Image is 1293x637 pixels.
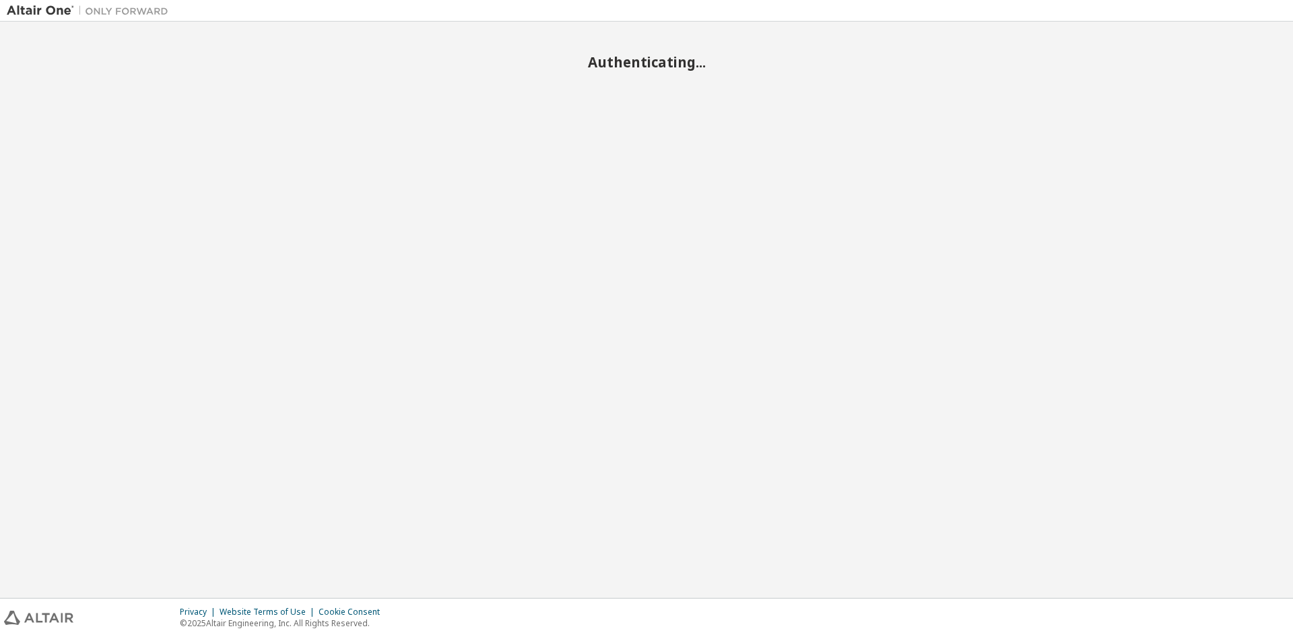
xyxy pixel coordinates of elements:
[319,607,388,617] div: Cookie Consent
[180,607,220,617] div: Privacy
[7,53,1286,71] h2: Authenticating...
[220,607,319,617] div: Website Terms of Use
[7,4,175,18] img: Altair One
[4,611,73,625] img: altair_logo.svg
[180,617,388,629] p: © 2025 Altair Engineering, Inc. All Rights Reserved.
